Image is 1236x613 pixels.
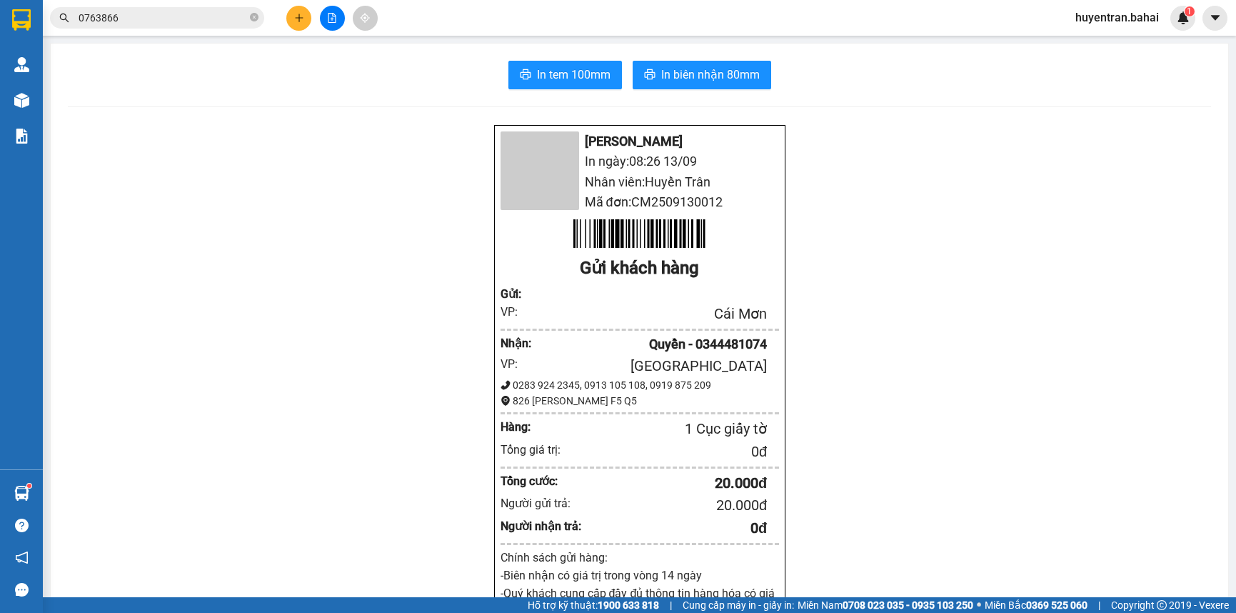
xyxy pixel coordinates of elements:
[1202,6,1227,31] button: caret-down
[15,583,29,597] span: message
[501,418,558,436] div: Hàng:
[501,567,779,584] p: -Biên nhận có giá trị trong vòng 14 ngày
[320,6,345,31] button: file-add
[501,494,582,512] div: Người gửi trả:
[1185,6,1195,16] sup: 1
[581,441,767,463] div: 0 đ
[1064,9,1170,26] span: huyentran.bahai
[535,355,767,377] div: [GEOGRAPHIC_DATA]
[1177,11,1190,24] img: icon-new-feature
[14,93,29,108] img: warehouse-icon
[501,172,779,192] li: Nhân viên: Huyền Trân
[501,396,511,406] span: environment
[12,9,31,31] img: logo-vxr
[15,519,29,532] span: question-circle
[528,597,659,613] span: Hỗ trợ kỹ thuật:
[501,441,582,459] div: Tổng giá trị:
[286,6,311,31] button: plus
[501,393,779,409] div: 826 [PERSON_NAME] F5 Q5
[353,6,378,31] button: aim
[598,599,659,611] strong: 1900 633 818
[79,10,247,26] input: Tìm tên, số ĐT hoặc mã đơn
[537,66,611,84] span: In tem 100mm
[501,355,536,373] div: VP:
[520,69,531,82] span: printer
[59,13,69,23] span: search
[501,303,536,321] div: VP:
[360,13,370,23] span: aim
[327,13,337,23] span: file-add
[501,131,779,151] li: [PERSON_NAME]
[501,334,536,352] div: Nhận :
[501,151,779,171] li: In ngày: 08:26 13/09
[250,13,258,21] span: close-circle
[250,11,258,25] span: close-circle
[501,255,779,282] div: Gửi khách hàng
[670,597,672,613] span: |
[798,597,973,613] span: Miền Nam
[535,303,767,325] div: Cái Mơn
[501,517,582,535] div: Người nhận trả:
[501,377,779,393] div: 0283 924 2345, 0913 105 108, 0919 875 209
[661,66,760,84] span: In biên nhận 80mm
[1209,11,1222,24] span: caret-down
[501,192,779,212] li: Mã đơn: CM2509130012
[501,380,511,390] span: phone
[1098,597,1100,613] span: |
[581,517,767,539] div: 0 đ
[27,484,31,488] sup: 1
[1026,599,1087,611] strong: 0369 525 060
[977,602,981,608] span: ⚪️
[535,334,767,354] div: Quyền - 0344481074
[985,597,1087,613] span: Miền Bắc
[581,494,767,517] div: 20.000 đ
[14,57,29,72] img: warehouse-icon
[14,129,29,144] img: solution-icon
[843,599,973,611] strong: 0708 023 035 - 0935 103 250
[581,472,767,494] div: 20.000 đ
[14,486,29,501] img: warehouse-icon
[508,61,622,89] button: printerIn tem 100mm
[558,418,768,440] div: 1 Cục giấy tờ
[683,597,794,613] span: Cung cấp máy in - giấy in:
[1187,6,1192,16] span: 1
[501,549,779,567] div: Chính sách gửi hàng:
[633,61,771,89] button: printerIn biên nhận 80mm
[294,13,304,23] span: plus
[15,551,29,564] span: notification
[644,69,655,82] span: printer
[501,285,536,303] div: Gửi :
[1157,600,1167,610] span: copyright
[501,472,582,490] div: Tổng cước:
